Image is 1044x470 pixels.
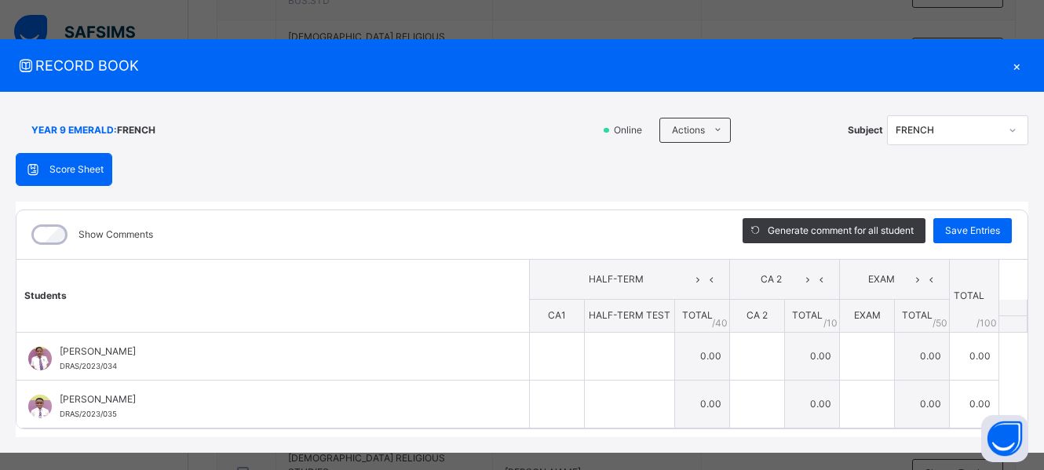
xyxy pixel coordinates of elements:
[675,332,730,380] td: 0.00
[902,309,933,321] span: TOTAL
[49,162,104,177] span: Score Sheet
[1005,55,1028,76] div: ×
[28,395,52,418] img: DRAS_2023_035.png
[60,410,117,418] span: DRAS/2023/035
[24,290,67,301] span: Students
[60,362,117,370] span: DRAS/2023/034
[792,309,823,321] span: TOTAL
[682,309,713,321] span: TOTAL
[895,380,950,428] td: 0.00
[542,272,691,286] span: HALF-TERM
[60,344,494,359] span: [PERSON_NAME]
[823,316,838,330] span: / 10
[712,316,728,330] span: / 40
[768,224,914,238] span: Generate comment for all student
[848,123,883,137] span: Subject
[672,123,705,137] span: Actions
[589,309,670,321] span: HALF-TERM TEST
[117,123,155,137] span: FRENCH
[981,415,1028,462] button: Open asap
[945,224,1000,238] span: Save Entries
[548,309,566,321] span: CA1
[31,123,117,137] span: YEAR 9 EMERALD :
[742,272,801,286] span: CA 2
[950,260,999,333] th: TOTAL
[746,309,768,321] span: CA 2
[896,123,999,137] div: FRENCH
[950,380,999,428] td: 0.00
[785,332,840,380] td: 0.00
[60,392,494,406] span: [PERSON_NAME]
[976,316,997,330] span: /100
[16,55,1005,76] span: RECORD BOOK
[933,316,947,330] span: / 50
[895,332,950,380] td: 0.00
[950,332,999,380] td: 0.00
[852,272,911,286] span: EXAM
[854,309,881,321] span: EXAM
[28,347,52,370] img: DRAS_2023_034.png
[785,380,840,428] td: 0.00
[78,228,153,242] label: Show Comments
[612,123,652,137] span: Online
[675,380,730,428] td: 0.00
